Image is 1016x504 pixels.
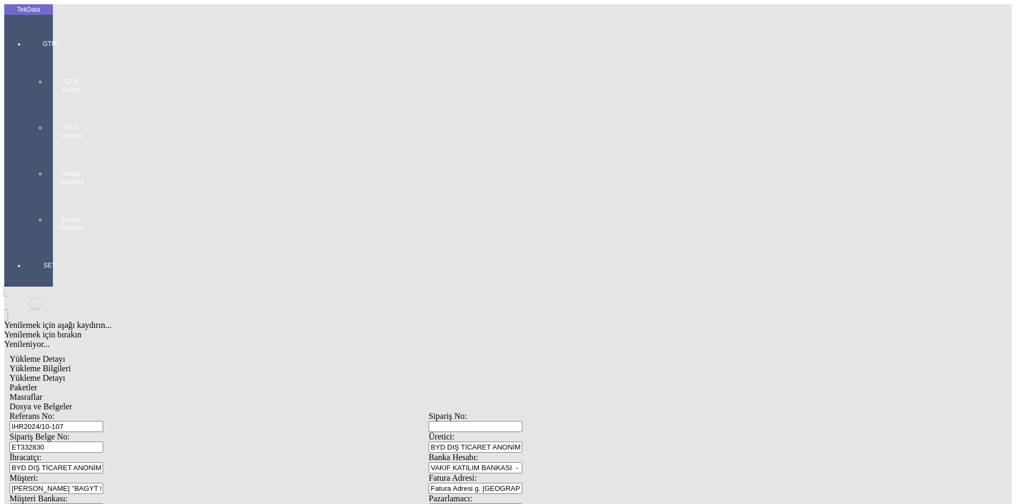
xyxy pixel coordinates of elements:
[10,373,65,382] span: Yükleme Detayı
[10,432,70,441] span: Sipariş Belge No:
[34,261,66,270] span: SET
[429,473,477,482] span: Fatura Adresi:
[10,392,42,401] span: Masraflar
[4,5,53,14] div: TekData
[55,123,87,140] span: Ürün Yönetimi
[34,40,66,48] span: GTM
[429,432,455,441] span: Üretici:
[429,494,473,503] span: Pazarlamacı:
[4,340,853,349] div: Yenileniyor...
[10,402,72,411] span: Dosya ve Belgeler
[55,215,87,232] span: İhracat Yönetimi
[429,453,478,462] span: Banka Hesabı:
[429,411,467,420] span: Sipariş No:
[10,364,71,373] span: Yükleme Bilgileri
[10,473,38,482] span: Müşteri:
[10,411,55,420] span: Referans No:
[55,77,87,94] span: GTM Kokpit
[55,169,87,186] span: Hesap Yönetimi
[10,383,37,392] span: Paketler
[4,320,853,330] div: Yenilemek için aşağı kaydırın...
[4,330,853,340] div: Yenilemek için bırakın
[10,354,65,363] span: Yükleme Detayı
[10,453,41,462] span: İhracatçı:
[10,494,68,503] span: Müşteri Bankası:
